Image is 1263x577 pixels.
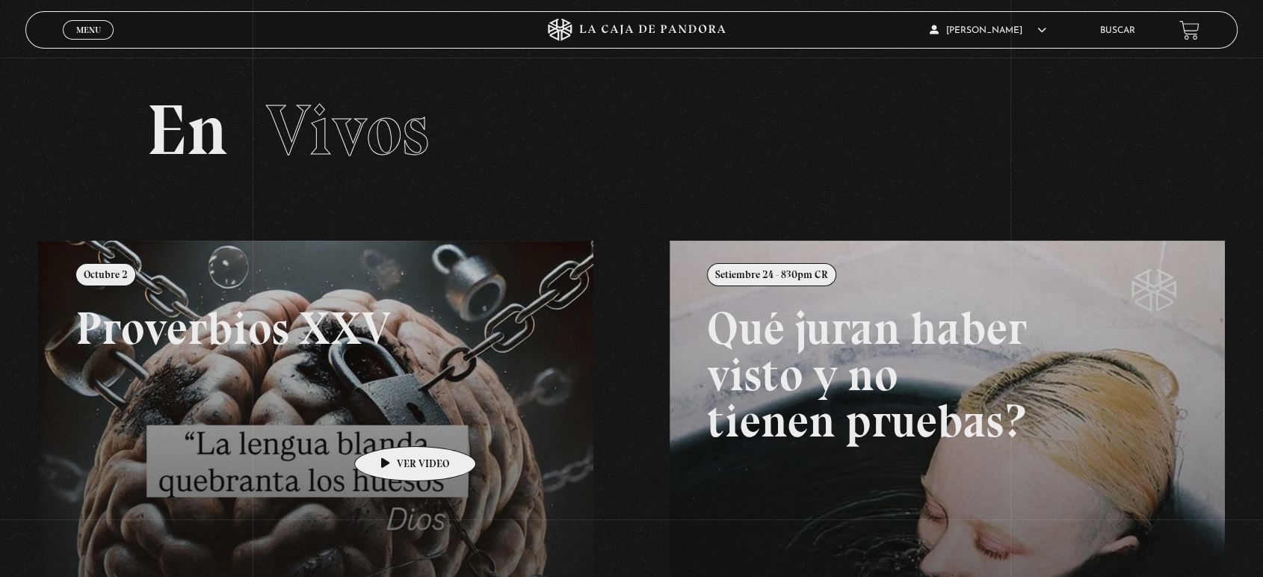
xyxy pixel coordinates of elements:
h2: En [146,95,1117,166]
a: View your shopping cart [1179,20,1199,40]
span: Cerrar [71,38,106,49]
span: Vivos [266,87,429,173]
a: Buscar [1099,26,1134,35]
span: Menu [76,25,101,34]
span: [PERSON_NAME] [929,26,1046,35]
